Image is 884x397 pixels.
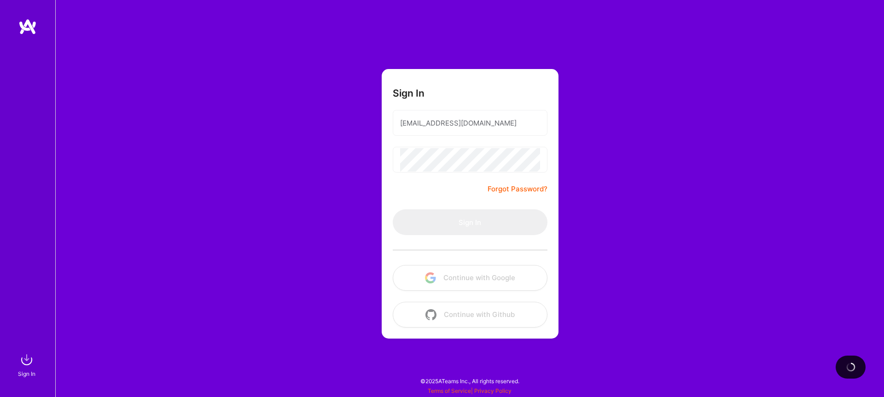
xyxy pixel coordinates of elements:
h3: Sign In [393,87,425,99]
img: icon [425,272,436,283]
img: logo [18,18,37,35]
button: Sign In [393,209,547,235]
button: Continue with Github [393,302,547,328]
span: | [428,387,512,394]
a: Terms of Service [428,387,471,394]
a: sign inSign In [19,351,36,379]
input: Email... [400,111,540,135]
button: Continue with Google [393,265,547,291]
div: © 2025 ATeams Inc., All rights reserved. [55,369,884,392]
a: Privacy Policy [474,387,512,394]
img: icon [425,309,436,320]
img: loading [846,362,855,372]
div: Sign In [18,369,35,379]
img: sign in [17,351,36,369]
a: Forgot Password? [488,184,547,195]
